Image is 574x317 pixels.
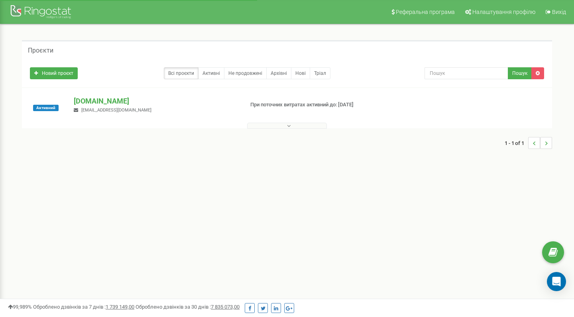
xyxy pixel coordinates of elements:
span: Налаштування профілю [472,9,535,15]
span: [EMAIL_ADDRESS][DOMAIN_NAME] [81,108,151,113]
p: При поточних витратах активний до: [DATE] [250,101,370,109]
a: Нові [291,67,310,79]
span: Реферальна програма [396,9,455,15]
span: Оброблено дзвінків за 30 днів : [136,304,240,310]
a: Новий проєкт [30,67,78,79]
u: 1 739 149,00 [106,304,134,310]
h5: Проєкти [28,47,53,54]
a: Всі проєкти [164,67,199,79]
a: Активні [198,67,224,79]
input: Пошук [425,67,508,79]
span: Активний [33,105,59,111]
nav: ... [505,129,552,157]
a: Тріал [310,67,330,79]
span: 1 - 1 of 1 [505,137,528,149]
span: Оброблено дзвінків за 7 днів : [33,304,134,310]
a: Не продовжені [224,67,267,79]
p: [DOMAIN_NAME] [74,96,237,106]
u: 7 835 073,00 [211,304,240,310]
button: Пошук [508,67,532,79]
div: Open Intercom Messenger [547,272,566,291]
span: 99,989% [8,304,32,310]
span: Вихід [552,9,566,15]
a: Архівні [266,67,291,79]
